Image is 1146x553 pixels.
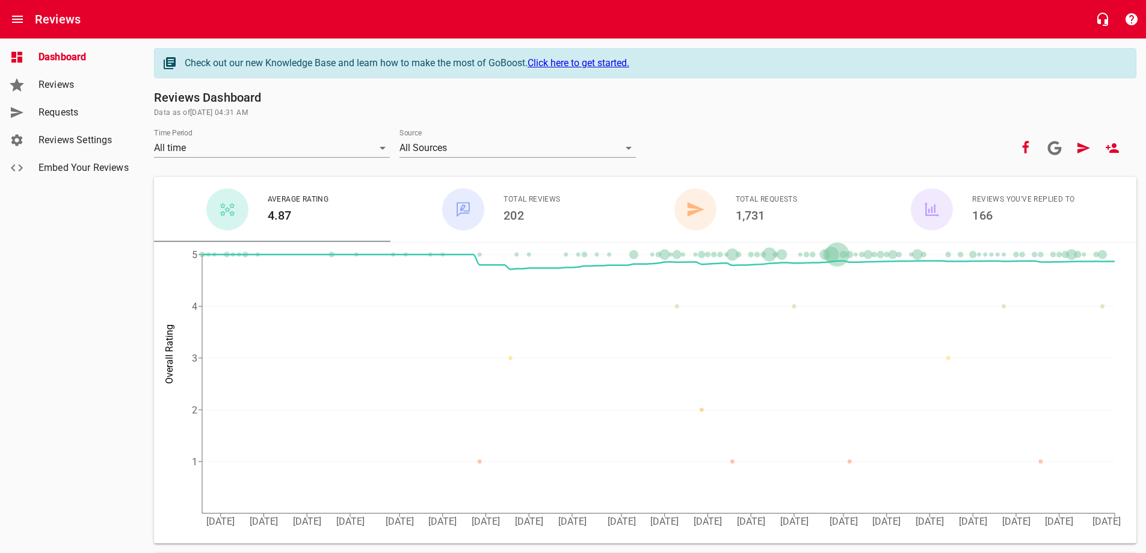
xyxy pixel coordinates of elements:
tspan: [DATE] [336,516,365,527]
tspan: [DATE] [830,516,858,527]
a: Click here to get started. [528,57,629,69]
tspan: [DATE] [608,516,636,527]
label: Time Period [154,129,193,137]
span: Data as of [DATE] 04:31 AM [154,107,1136,119]
span: Reviews You've Replied To [972,194,1074,206]
tspan: [DATE] [386,516,414,527]
button: Open drawer [3,5,32,34]
tspan: [DATE] [780,516,809,527]
span: Total Reviews [504,194,560,206]
tspan: 3 [192,353,197,364]
h6: Reviews [35,10,81,29]
tspan: 5 [192,249,197,261]
tspan: [DATE] [694,516,722,527]
tspan: 1 [192,456,197,468]
span: Embed Your Reviews [39,161,130,175]
h6: 202 [504,206,560,225]
a: Request Review [1069,134,1098,162]
tspan: [DATE] [1045,516,1073,527]
tspan: [DATE] [872,516,901,527]
tspan: [DATE] [293,516,321,527]
tspan: [DATE] [472,516,500,527]
tspan: 2 [192,404,197,416]
tspan: [DATE] [206,516,235,527]
tspan: 4 [192,301,197,312]
tspan: [DATE] [428,516,457,527]
tspan: [DATE] [558,516,587,527]
a: New User [1098,134,1127,162]
a: Connect your Google account [1040,134,1069,162]
button: Your Facebook account is connected [1011,134,1040,162]
span: Reviews Settings [39,133,130,147]
tspan: [DATE] [959,516,987,527]
tspan: [DATE] [737,516,765,527]
h6: 1,731 [736,206,798,225]
label: Source [399,129,422,137]
h6: Reviews Dashboard [154,88,1136,107]
h6: 166 [972,206,1074,225]
span: Dashboard [39,50,130,64]
tspan: [DATE] [650,516,679,527]
span: Reviews [39,78,130,92]
button: Support Portal [1117,5,1146,34]
span: Total Requests [736,194,798,206]
button: Live Chat [1088,5,1117,34]
span: Average Rating [268,194,329,206]
tspan: [DATE] [1002,516,1030,527]
h6: 4.87 [268,206,329,225]
tspan: [DATE] [916,516,944,527]
tspan: [DATE] [515,516,543,527]
tspan: [DATE] [1092,516,1121,527]
div: All Sources [399,138,635,158]
div: All time [154,138,390,158]
div: Check out our new Knowledge Base and learn how to make the most of GoBoost. [185,56,1124,70]
tspan: [DATE] [250,516,278,527]
tspan: Overall Rating [164,324,175,384]
span: Requests [39,105,130,120]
